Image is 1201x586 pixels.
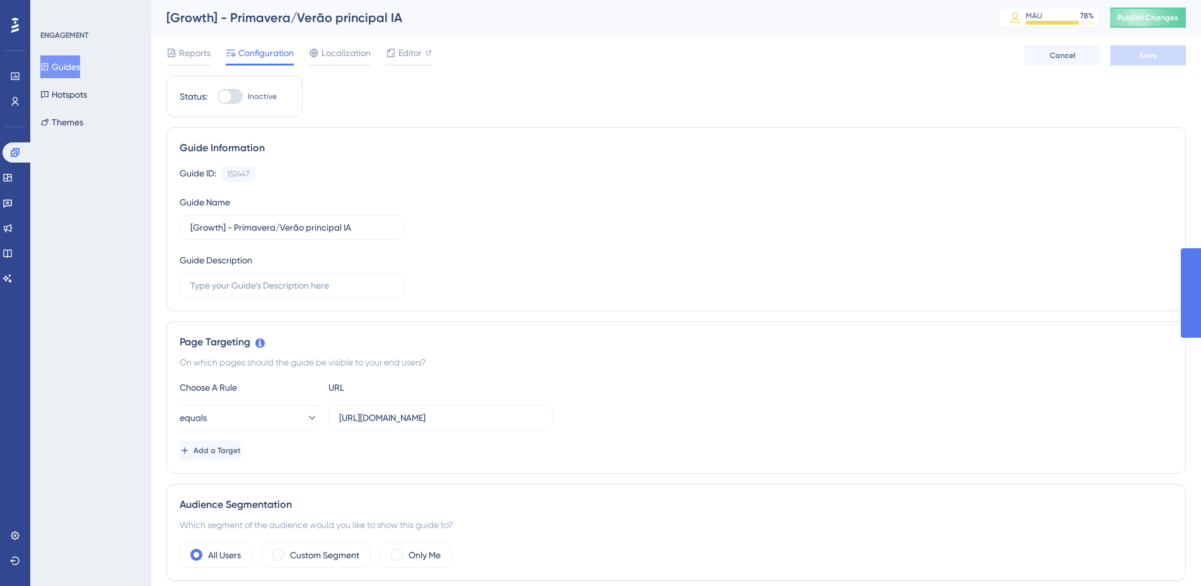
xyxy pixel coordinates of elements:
span: Reports [179,45,211,60]
div: Page Targeting [180,335,1173,350]
span: Save [1139,50,1157,60]
span: Cancel [1050,50,1076,60]
input: Type your Guide’s Name here [190,221,393,234]
input: yourwebsite.com/path [339,411,542,425]
label: All Users [208,548,241,563]
label: Custom Segment [290,548,359,563]
label: Only Me [409,548,441,563]
div: Guide Name [180,195,230,210]
button: equals [180,405,318,430]
button: Save [1110,45,1186,66]
div: MAU [1026,11,1042,21]
button: Cancel [1024,45,1100,66]
span: Localization [322,45,371,60]
div: ENGAGEMENT [40,30,88,40]
span: Editor [398,45,422,60]
span: equals [180,410,207,425]
div: Guide Description [180,253,252,268]
span: Inactive [248,91,277,101]
button: Add a Target [180,440,241,461]
span: Publish Changes [1118,13,1178,23]
div: 78 % [1080,11,1094,21]
div: Guide ID: [180,166,216,182]
button: Themes [40,111,83,134]
div: Choose A Rule [180,380,318,395]
span: Add a Target [194,445,241,456]
input: Type your Guide’s Description here [190,279,393,292]
button: Publish Changes [1110,8,1186,28]
span: Configuration [238,45,294,60]
div: On which pages should the guide be visible to your end users? [180,355,1173,370]
button: Hotspots [40,83,87,106]
div: Guide Information [180,141,1173,156]
div: Status: [180,89,207,104]
iframe: UserGuiding AI Assistant Launcher [1148,536,1186,574]
button: Guides [40,55,80,78]
div: 152447 [227,169,250,179]
div: URL [328,380,467,395]
div: Which segment of the audience would you like to show this guide to? [180,517,1173,532]
div: [Growth] - Primavera/Verão principal IA [166,9,968,26]
div: Audience Segmentation [180,497,1173,512]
